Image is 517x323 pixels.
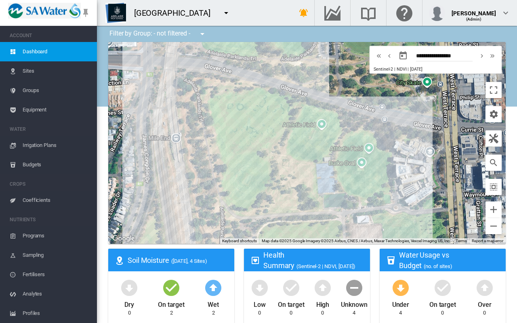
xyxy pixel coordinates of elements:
span: CROPS [10,178,90,191]
div: 2 [212,309,215,317]
div: Water Usage vs Budget [399,250,499,270]
button: icon-chevron-double-left [374,51,384,61]
a: Report a map error [472,239,503,243]
div: Wet [208,297,219,309]
img: Google [110,233,137,244]
md-icon: icon-magnify [489,158,498,168]
md-icon: Click here for help [395,8,414,18]
md-icon: icon-arrow-up-bold-circle [475,278,494,297]
div: High [316,297,330,309]
div: 4 [353,309,355,317]
div: On target [158,297,185,309]
img: Z [105,3,126,23]
div: 0 [258,309,261,317]
md-icon: icon-arrow-up-bold-circle [313,278,332,297]
a: Terms [456,239,467,243]
div: Low [254,297,266,309]
div: Over [478,297,492,309]
div: 2 [170,309,173,317]
div: 0 [483,309,486,317]
span: Coefficients [23,191,90,210]
md-icon: icon-select-all [489,182,498,192]
img: profile.jpg [429,5,445,21]
button: icon-cog [485,106,502,122]
span: Sites [23,61,90,81]
div: Unknown [341,297,367,309]
md-icon: icon-heart-box-outline [250,256,260,265]
button: icon-chevron-double-right [487,51,498,61]
span: Fertilisers [23,265,90,284]
button: md-calendar [395,48,411,64]
span: Profiles [23,304,90,323]
div: 0 [128,309,131,317]
div: On target [429,297,456,309]
md-icon: icon-arrow-up-bold-circle [204,278,223,297]
button: icon-chevron-right [477,51,487,61]
span: Sentinel-2 | NDVI [374,67,406,72]
div: Soil Moisture [128,255,228,265]
md-icon: Go to the Data Hub [323,8,342,18]
span: Groups [23,81,90,100]
div: 4 [399,309,402,317]
span: | [DATE] [408,67,422,72]
div: Filter by Group: - not filtered - [103,26,213,42]
div: On target [278,297,305,309]
md-icon: icon-map-marker-radius [115,256,124,265]
md-icon: icon-menu-down [198,29,207,39]
md-icon: icon-checkbox-marked-circle [282,278,301,297]
button: icon-chevron-left [384,51,395,61]
button: icon-select-all [485,179,502,195]
div: 0 [321,309,324,317]
span: NUTRIENTS [10,213,90,226]
span: ([DATE], 4 Sites) [171,258,207,264]
span: Programs [23,226,90,245]
div: Dry [124,297,134,309]
div: 0 [290,309,292,317]
button: icon-magnify [485,155,502,171]
md-icon: icon-minus-circle [345,278,364,297]
button: Toggle fullscreen view [485,82,502,98]
button: icon-menu-down [194,26,210,42]
md-icon: icon-arrow-down-bold-circle [250,278,269,297]
md-icon: icon-bell-ring [299,8,309,18]
md-icon: icon-checkbox-marked-circle [162,278,181,297]
md-icon: icon-chevron-double-left [374,51,383,61]
md-icon: icon-chevron-right [477,51,486,61]
span: (Sentinel-2 | NDVI, [DATE]) [296,263,355,269]
md-icon: icon-chevron-down [501,8,511,18]
md-icon: icon-chevron-left [385,51,394,61]
md-icon: icon-arrow-down-bold-circle [391,278,410,297]
div: [PERSON_NAME] [452,6,496,14]
md-icon: icon-checkbox-marked-circle [433,278,452,297]
span: Analytes [23,284,90,304]
button: Zoom out [485,218,502,234]
md-icon: icon-cog [489,109,498,119]
img: SA_Water_LOGO.png [8,3,81,19]
div: Under [392,297,410,309]
md-icon: icon-menu-down [221,8,231,18]
div: Health Summary [263,250,364,270]
span: Irrigation Plans [23,136,90,155]
md-icon: icon-chevron-double-right [488,51,497,61]
span: Sampling [23,245,90,265]
div: 0 [441,309,444,317]
button: icon-bell-ring [296,5,312,21]
button: Zoom in [485,201,502,218]
div: [GEOGRAPHIC_DATA] [134,7,218,19]
button: icon-menu-down [218,5,234,21]
span: Equipment [23,100,90,120]
span: Dashboard [23,42,90,61]
a: Open this area in Google Maps (opens a new window) [110,233,137,244]
span: ACCOUNT [10,29,90,42]
span: (no. of sites) [424,263,452,269]
span: WATER [10,123,90,136]
md-icon: icon-arrow-down-bold-circle [120,278,139,297]
md-icon: Search the knowledge base [359,8,378,18]
span: Map data ©2025 Google Imagery ©2025 Airbus, CNES / Airbus, Maxar Technologies, Vexcel Imaging US,... [262,239,451,243]
span: Budgets [23,155,90,174]
md-icon: icon-cup-water [386,256,396,265]
button: Keyboard shortcuts [222,238,257,244]
span: (Admin) [466,17,482,21]
md-icon: icon-pin [81,8,90,18]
